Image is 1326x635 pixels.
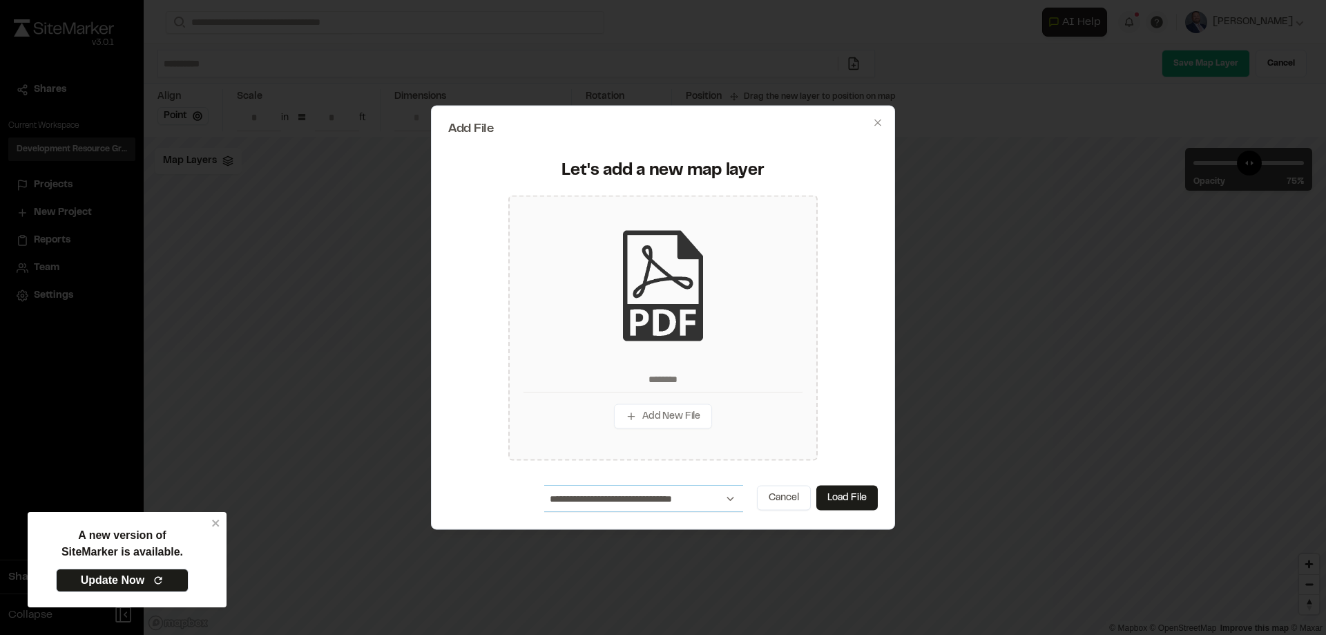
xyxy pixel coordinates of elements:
[816,486,878,511] button: Load File
[608,230,718,341] img: pdf_black_icon.png
[757,486,811,511] button: Cancel
[614,404,712,428] button: Add New File
[457,160,869,182] div: Let's add a new map layer
[448,122,878,135] h2: Add File
[508,196,818,461] div: Add New File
